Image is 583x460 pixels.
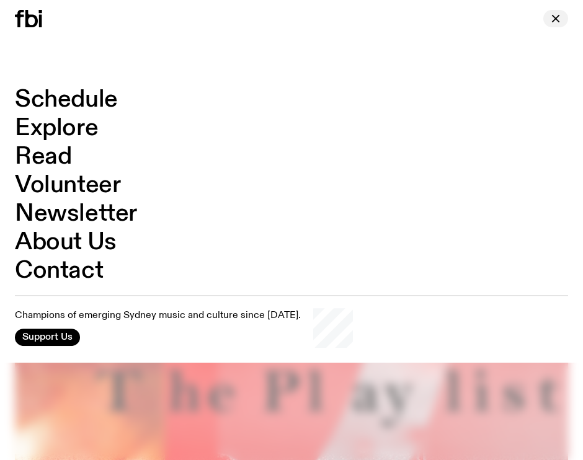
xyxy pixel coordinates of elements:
a: Contact [15,259,103,283]
a: Volunteer [15,174,120,197]
a: Explore [15,117,98,140]
button: Support Us [15,329,80,346]
span: Support Us [22,332,73,343]
a: Read [15,145,71,169]
a: Newsletter [15,202,137,226]
a: Schedule [15,88,118,112]
p: Champions of emerging Sydney music and culture since [DATE]. [15,311,301,322]
a: About Us [15,231,117,254]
